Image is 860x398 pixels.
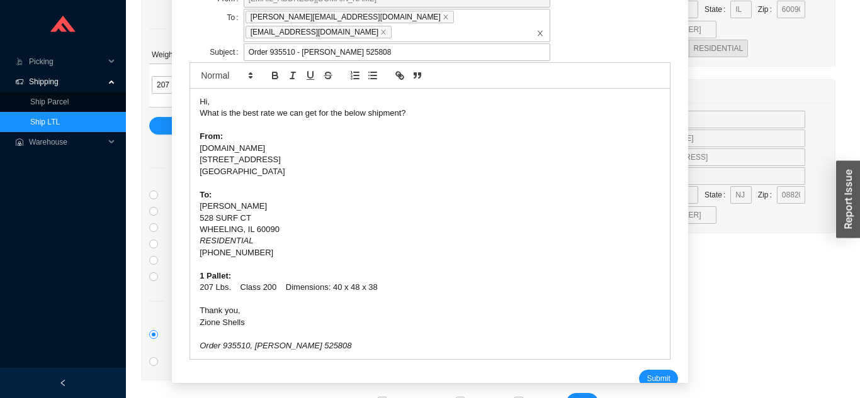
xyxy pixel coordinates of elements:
label: Zip [758,1,777,18]
span: [EMAIL_ADDRESS][DOMAIN_NAME] [246,26,392,38]
label: Subject [210,43,243,61]
label: State [704,186,730,204]
th: Weight [149,46,225,64]
a: Ship LTL [30,118,60,126]
div: [PHONE_NUMBER] [200,247,660,258]
span: close [536,30,544,37]
div: [GEOGRAPHIC_DATA] [200,166,660,177]
span: Warehouse [29,132,105,152]
span: Picking [29,52,105,72]
div: [DOMAIN_NAME] [200,143,660,154]
div: WHEELING, IL 60090 [200,224,660,235]
div: Zione Shells [200,317,660,328]
span: Direct Services [164,160,241,175]
span: Pallets [166,21,210,36]
span: RESIDENTIAL [694,44,744,53]
span: left [59,379,67,387]
label: Zip [758,186,777,204]
div: 207 Lbs. Class 200 Dimensions: 40 x 48 x 38 [200,282,660,293]
button: Add Pallet [149,117,533,135]
span: close [443,14,449,20]
span: Other Services [164,294,240,308]
span: [PERSON_NAME][EMAIL_ADDRESS][DOMAIN_NAME] [246,11,454,23]
em: Order 935510, [PERSON_NAME] 525808 [200,341,351,350]
div: 528 SURF CT [200,213,660,224]
div: [PERSON_NAME] [200,201,660,212]
button: Submit [639,370,677,387]
a: Ship Parcel [30,97,69,106]
span: Submit [647,372,670,385]
label: State [704,1,730,18]
span: Shipping [29,72,105,92]
strong: From: [200,131,223,141]
div: Thank you, [200,305,660,316]
label: To [227,9,244,26]
input: [PERSON_NAME][EMAIL_ADDRESS][DOMAIN_NAME]close[EMAIL_ADDRESS][DOMAIN_NAME]closeclose [393,25,402,39]
strong: 1 Pallet: [200,271,231,280]
em: RESIDENTIAL [200,236,253,245]
span: close [380,29,387,35]
div: What is the best rate we can get for the below shipment? [200,108,660,119]
div: [STREET_ADDRESS] [200,154,660,165]
div: Return Address [562,80,827,103]
strong: To: [200,190,212,199]
div: Hi, [200,96,660,108]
